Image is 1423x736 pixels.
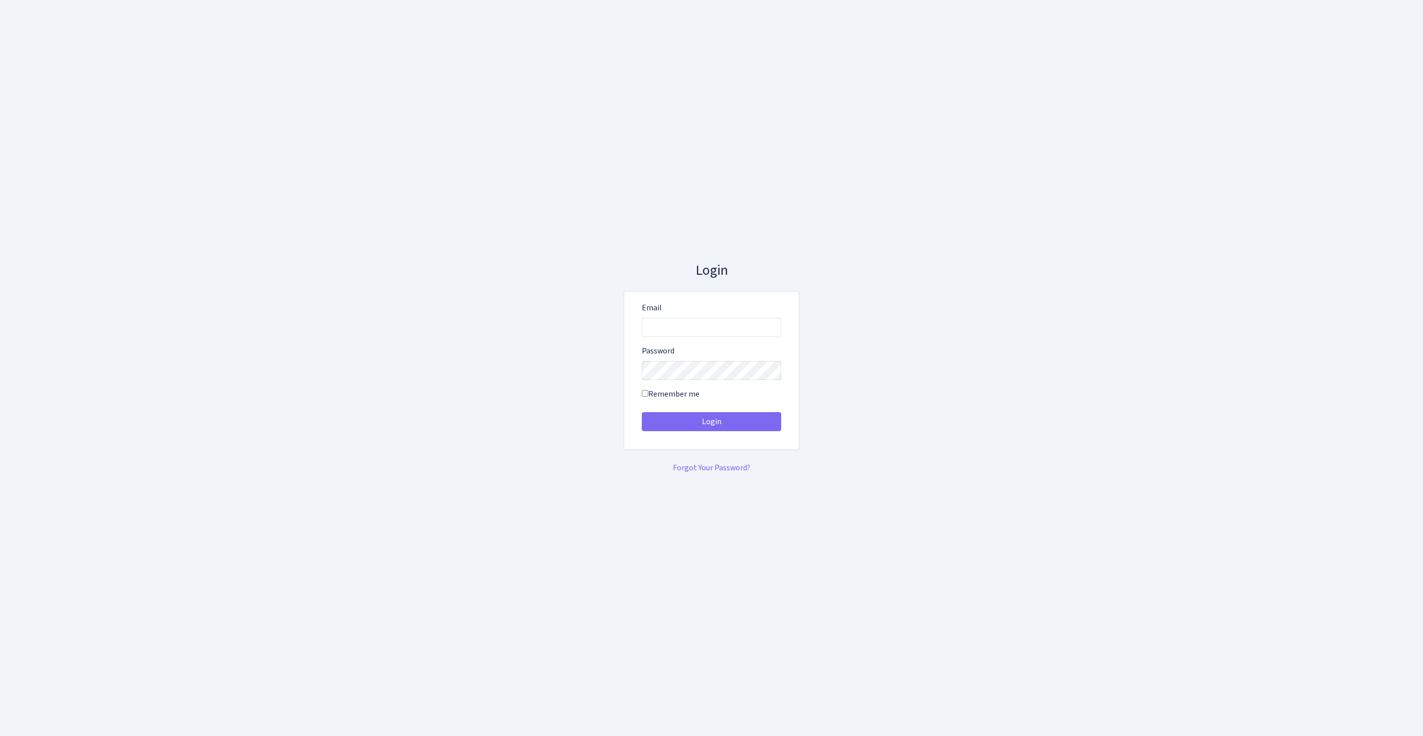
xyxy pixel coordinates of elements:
[624,262,799,279] h3: Login
[642,412,781,431] button: Login
[642,302,662,314] label: Email
[642,390,648,397] input: Remember me
[642,388,699,400] label: Remember me
[642,345,674,357] label: Password
[673,462,750,473] a: Forgot Your Password?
